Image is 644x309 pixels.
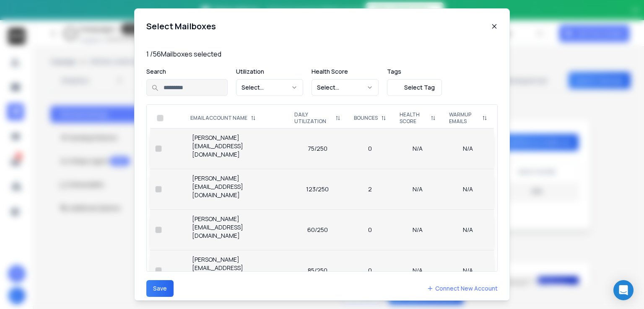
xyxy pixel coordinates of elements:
div: Open Intercom Messenger [613,280,634,300]
p: Utilization [236,67,303,76]
p: WARMUP EMAILS [449,111,479,125]
button: Select... [236,79,303,96]
button: Select Tag [387,79,442,96]
p: Search [146,67,228,76]
p: 1 / 56 Mailboxes selected [146,49,498,59]
button: Select... [312,79,379,96]
p: Tags [387,67,442,76]
p: HEALTH SCORE [400,111,427,125]
p: DAILY UTILIZATION [294,111,332,125]
p: Health Score [312,67,379,76]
